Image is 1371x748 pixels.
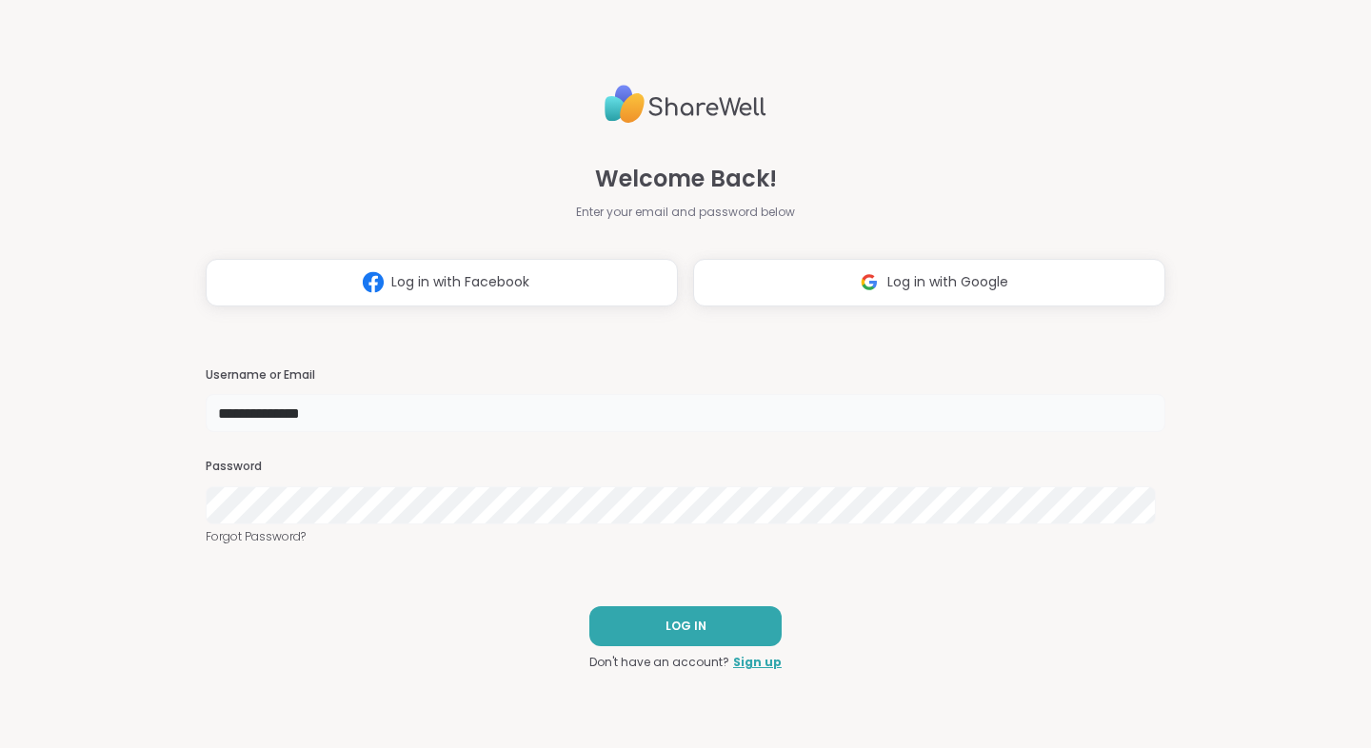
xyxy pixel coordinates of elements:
[851,265,887,300] img: ShareWell Logomark
[355,265,391,300] img: ShareWell Logomark
[206,367,1165,384] h3: Username or Email
[206,259,678,306] button: Log in with Facebook
[391,272,529,292] span: Log in with Facebook
[206,459,1165,475] h3: Password
[605,77,766,131] img: ShareWell Logo
[693,259,1165,306] button: Log in with Google
[576,204,795,221] span: Enter your email and password below
[595,162,777,196] span: Welcome Back!
[589,606,782,646] button: LOG IN
[206,528,1165,545] a: Forgot Password?
[733,654,782,671] a: Sign up
[666,618,706,635] span: LOG IN
[589,654,729,671] span: Don't have an account?
[887,272,1008,292] span: Log in with Google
